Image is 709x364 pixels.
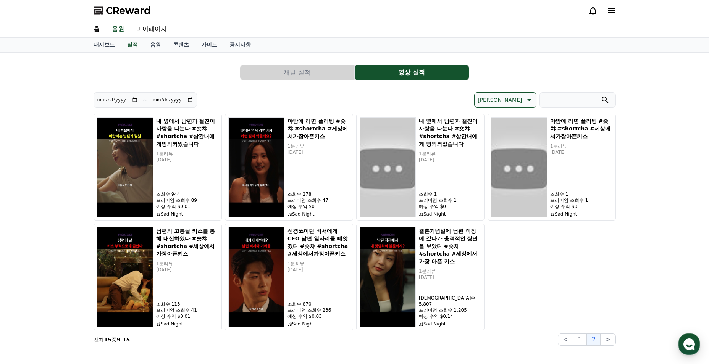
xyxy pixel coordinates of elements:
[156,321,218,327] p: Sad Night
[156,313,218,319] p: 예상 수익 $0.01
[195,38,223,52] a: 가이드
[474,92,536,108] button: [PERSON_NAME]
[144,38,167,52] a: 음원
[156,261,218,267] p: 1분리뷰
[287,149,350,155] p: [DATE]
[419,151,481,157] p: 1분리뷰
[97,117,153,217] img: 내 옆에서 남편과 절친이 사랑을 나눈다 #숏챠 #shortcha #상간녀에게빙의되었습니다
[419,211,481,217] p: Sad Night
[156,267,218,273] p: [DATE]
[228,117,284,217] img: 야밤에 라면 플러팅 #숏챠 #shortcha #세상에서가장아픈키스
[287,313,350,319] p: 예상 수익 $0.03
[550,143,612,149] p: 1분리뷰
[587,333,601,346] button: 2
[355,65,469,80] button: 영상 실적
[24,253,29,259] span: 홈
[419,117,481,148] h5: 내 옆에서 남편과 절친이 사랑을 나눈다 #숏챠 #shortcha #상간녀에게 빙의되었습니다
[478,95,522,105] p: [PERSON_NAME]
[156,157,218,163] p: [DATE]
[94,5,151,17] a: CReward
[228,227,284,327] img: 신경쓰이던 비서에게 CEO 남편 옆자리를 빼앗겼다 #숏챠 #shortcha #세상에서가장아픈키스
[104,337,111,343] strong: 15
[287,197,350,203] p: 프리미엄 조회수 47
[156,203,218,209] p: 예상 수익 $0.01
[87,21,106,37] a: 홈
[287,191,350,197] p: 조회수 278
[99,242,147,261] a: 설정
[225,224,353,330] button: 신경쓰이던 비서에게 CEO 남편 옆자리를 빼앗겼다 #숏챠 #shortcha #세상에서가장아픈키스 신경쓰이던 비서에게 CEO 남편 옆자리를 빼앗겼다 #숏챠 #shortcha #...
[94,224,222,330] button: 남편의 고통을 키스를 통해 대신하였다 #숏챠 #shortcha #세상에서가장아픈키스 남편의 고통을 키스를 통해 대신하였다 #숏챠 #shortcha #세상에서가장아픈키스 1분리...
[601,333,615,346] button: >
[550,149,612,155] p: [DATE]
[97,227,153,327] img: 남편의 고통을 키스를 통해 대신하였다 #숏챠 #shortcha #세상에서가장아픈키스
[87,38,121,52] a: 대시보드
[156,191,218,197] p: 조회수 944
[117,337,121,343] strong: 9
[287,143,350,149] p: 1분리뷰
[419,313,481,319] p: 예상 수익 $0.14
[124,38,141,52] a: 실적
[94,114,222,221] button: 내 옆에서 남편과 절친이 사랑을 나눈다 #숏챠 #shortcha #상간녀에게빙의되었습니다 내 옆에서 남편과 절친이 사랑을 나눈다 #숏챠 #shortcha #상간녀에게빙의되었습...
[287,227,350,258] h5: 신경쓰이던 비서에게 CEO 남편 옆자리를 빼앗겼다 #숏챠 #shortcha #세상에서가장아픈키스
[143,95,148,105] p: ~
[50,242,99,261] a: 대화
[419,321,481,327] p: Sad Night
[356,224,485,330] button: 결혼기념일에 남편 직장에 갔다가 충격적인 장면을 보았다 #숏차 #shortcha #세상에서 가장 아픈 키스 결혼기념일에 남편 직장에 갔다가 충격적인 장면을 보았다 #숏차 #s...
[156,117,218,148] h5: 내 옆에서 남편과 절친이 사랑을 나눈다 #숏챠 #shortcha #상간녀에게빙의되었습니다
[94,336,130,343] p: 전체 중 -
[156,307,218,313] p: 프리미엄 조회수 41
[419,191,481,197] p: 조회수 1
[287,267,350,273] p: [DATE]
[356,114,485,221] button: 내 옆에서 남편과 절친이 사랑을 나눈다 #숏챠 #shortcha #상간녀에게 빙의되었습니다 내 옆에서 남편과 절친이 사랑을 나눈다 #숏챠 #shortcha #상간녀에게 빙의되...
[419,295,481,307] p: [DEMOGRAPHIC_DATA]수 5,807
[550,197,612,203] p: 프리미엄 조회수 1
[558,333,573,346] button: <
[491,117,547,217] img: 야밤에 라면 플러팅 #숏챠 #shortcha #세상에서가장아픈키스
[123,337,130,343] strong: 15
[419,197,481,203] p: 프리미엄 조회수 1
[156,301,218,307] p: 조회수 113
[287,203,350,209] p: 예상 수익 $0
[70,254,79,260] span: 대화
[130,21,173,37] a: 마이페이지
[287,301,350,307] p: 조회수 870
[488,114,616,221] button: 야밤에 라면 플러팅 #숏챠 #shortcha #세상에서가장아픈키스 야밤에 라면 플러팅 #숏챠 #shortcha #세상에서가장아픈키스 1분리뷰 [DATE] 조회수 1 프리미엄 ...
[550,211,612,217] p: Sad Night
[360,227,416,327] img: 결혼기념일에 남편 직장에 갔다가 충격적인 장면을 보았다 #숏차 #shortcha #세상에서 가장 아픈 키스
[223,38,257,52] a: 공지사항
[118,253,127,259] span: 설정
[156,197,218,203] p: 프리미엄 조회수 89
[550,191,612,197] p: 조회수 1
[156,151,218,157] p: 1분리뷰
[550,203,612,209] p: 예상 수익 $0
[156,211,218,217] p: Sad Night
[167,38,195,52] a: 콘텐츠
[225,114,353,221] button: 야밤에 라면 플러팅 #숏챠 #shortcha #세상에서가장아픈키스 야밤에 라면 플러팅 #숏챠 #shortcha #세상에서가장아픈키스 1분리뷰 [DATE] 조회수 278 프리미...
[156,227,218,258] h5: 남편의 고통을 키스를 통해 대신하였다 #숏챠 #shortcha #세상에서가장아픈키스
[419,268,481,274] p: 1분리뷰
[240,65,354,80] button: 채널 실적
[419,203,481,209] p: 예상 수익 $0
[419,274,481,280] p: [DATE]
[550,117,612,140] h5: 야밤에 라면 플러팅 #숏챠 #shortcha #세상에서가장아픈키스
[287,321,350,327] p: Sad Night
[287,261,350,267] p: 1분리뷰
[419,157,481,163] p: [DATE]
[419,307,481,313] p: 프리미엄 조회수 1,205
[287,211,350,217] p: Sad Night
[287,117,350,140] h5: 야밤에 라면 플러팅 #숏챠 #shortcha #세상에서가장아픈키스
[106,5,151,17] span: CReward
[573,333,587,346] button: 1
[287,307,350,313] p: 프리미엄 조회수 236
[360,117,416,217] img: 내 옆에서 남편과 절친이 사랑을 나눈다 #숏챠 #shortcha #상간녀에게 빙의되었습니다
[419,227,481,265] h5: 결혼기념일에 남편 직장에 갔다가 충격적인 장면을 보았다 #숏차 #shortcha #세상에서 가장 아픈 키스
[110,21,126,37] a: 음원
[2,242,50,261] a: 홈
